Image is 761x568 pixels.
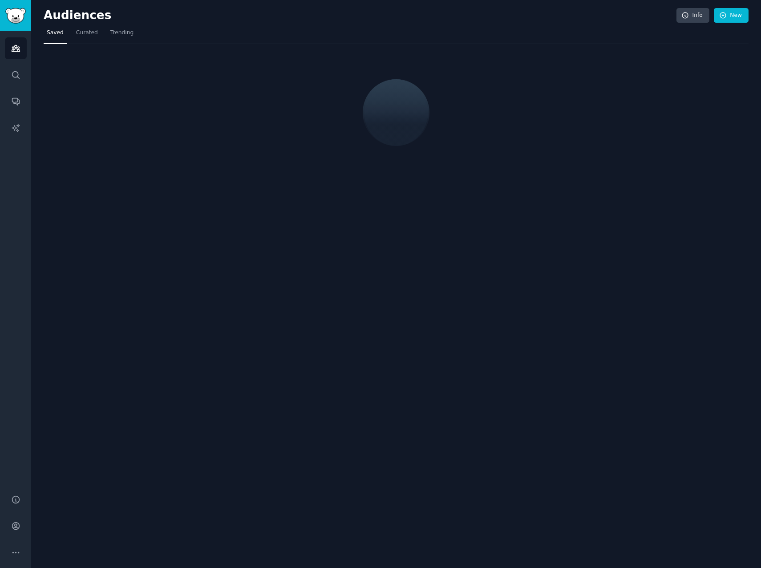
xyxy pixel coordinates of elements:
[47,29,64,37] span: Saved
[44,8,676,23] h2: Audiences
[714,8,749,23] a: New
[76,29,98,37] span: Curated
[5,8,26,24] img: GummySearch logo
[676,8,709,23] a: Info
[44,26,67,44] a: Saved
[73,26,101,44] a: Curated
[107,26,137,44] a: Trending
[110,29,134,37] span: Trending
